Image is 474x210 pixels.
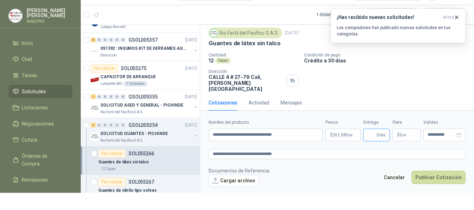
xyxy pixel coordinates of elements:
a: Por cotizarSOL055267Guantes de nitrilo tipo solvex [81,175,200,203]
span: Negociaciones [22,120,54,128]
div: 0 [108,94,114,99]
a: Configuración [8,189,72,203]
span: ahora [443,14,454,20]
p: Cantidad [209,53,298,57]
div: Cotizaciones [209,99,237,107]
span: Chat [22,55,32,63]
button: No Leídos [424,8,466,21]
h3: ¡Has recibido nuevas solicitudes! [337,14,440,20]
div: 0 [103,123,108,128]
button: Cancelar [380,171,409,184]
p: 12 [209,57,214,63]
a: Negociaciones [8,117,72,130]
img: Company Logo [91,104,99,112]
span: Inicio [22,39,33,47]
label: Validez [423,119,466,126]
span: 262.080 [333,133,353,137]
span: Remisiones [22,176,48,184]
p: GSOL005354 [129,123,158,128]
p: CAPACITOR DE ARRANQUE [100,74,156,80]
img: Company Logo [91,47,99,55]
p: 051392 : INSUMOS KIT DE DERRAMES AGOSTO 2025 [100,45,188,52]
p: Rio Fertil del Pacífico S.A.S. [100,109,143,115]
p: GSOL005357 [129,38,158,42]
span: Tareas [22,72,37,79]
p: SOLICITUD ASEO Y GENERAL - PICHINDE [100,102,183,109]
p: Documentos de Referencia [209,167,269,175]
div: 0 [120,123,126,128]
label: Flete [393,119,421,126]
a: Solicitudes [8,85,72,98]
div: Cajas [215,58,231,63]
span: $ [397,133,400,137]
p: IMSEPRO [27,19,72,23]
a: Órdenes de Compra [8,149,72,170]
p: Condición de pago [304,53,471,57]
div: Por cotizar [98,178,126,186]
div: 0 [114,94,120,99]
div: 0 [97,123,102,128]
div: Rio Fertil del Pacífico S.A.S. [209,28,282,38]
div: 0 [97,38,102,42]
p: SOLICITUD GUANTES - PICHINDE [100,130,168,137]
div: 0 [120,38,126,42]
img: Company Logo [91,132,99,141]
p: Rio Fertil del Pacífico S.A.S. [100,138,143,143]
p: Guantes de látex sin talco [209,40,280,47]
label: Nombre del producto [209,119,323,126]
p: Biocirculo [100,53,117,58]
img: Company Logo [91,75,99,84]
a: Por cotizarSOL055275[DATE] Company LogoCAPACITOR DE ARRANQUELafayette SAS1 Unidades [81,61,200,90]
a: 2 0 0 0 0 0 GSOL005354[DATE] Company LogoSOLICITUD GUANTES - PICHINDERio Fertil del Pacífico S.A.S. [91,121,198,143]
p: [DATE] [185,94,197,100]
div: 0 [108,38,114,42]
div: 12 Cajas [98,166,119,172]
span: Órdenes de Compra [22,152,66,168]
div: Actividad [249,99,269,107]
p: SOL055275 [121,66,146,71]
div: 0 [114,123,120,128]
p: Guantes de látex sin talco [98,159,149,165]
div: Por cotizar [91,64,118,73]
p: Guantes de nitrilo tipo solvex [98,187,156,194]
p: $262.080,84 [325,129,361,141]
p: [DATE] [285,30,299,36]
a: Por cotizarSOL055266Guantes de látex sin talco12 Cajas [81,147,200,175]
img: Company Logo [210,29,218,37]
span: Días [377,129,386,141]
p: $ 0,00 [393,129,421,141]
span: Cotizar [22,136,38,144]
div: 0 [97,94,102,99]
div: Por cotizar [98,149,126,158]
a: Licitaciones [8,101,72,114]
div: 0 [103,94,108,99]
span: ,00 [402,133,406,137]
p: [DATE] [185,37,197,43]
a: Inicio [8,36,72,50]
div: 8 [91,38,96,42]
span: 0 [400,133,406,137]
div: 0 [120,94,126,99]
img: Company Logo [9,9,22,22]
a: Tareas [8,69,72,82]
a: Chat [8,53,72,66]
p: Colegio Bennett [100,24,125,30]
div: 1 [91,94,96,99]
div: 0 [103,38,108,42]
a: 8 0 0 0 0 0 GSOL005357[DATE] Company Logo051392 : INSUMOS KIT DE DERRAMES AGOSTO 2025Biocirculo [91,36,198,58]
a: Cotizar [8,133,72,147]
p: [DATE] [185,65,197,72]
button: Publicar Cotización [412,171,466,184]
div: 2 [91,123,96,128]
div: 0 [108,123,114,128]
p: Crédito a 30 días [304,57,471,63]
button: ¡Has recibido nuevas solicitudes!ahora Los compradores han publicado nuevas solicitudes en tus ca... [331,8,466,43]
div: Mensajes [281,99,302,107]
a: 1 0 0 0 0 0 GSOL005355[DATE] Company LogoSOLICITUD ASEO Y GENERAL - PICHINDERio Fertil del Pacífi... [91,93,198,115]
p: SOL055266 [129,151,154,156]
span: Solicitudes [22,88,46,95]
p: Dirección [209,69,284,74]
p: Lafayette SAS [100,81,122,87]
p: Los compradores han publicado nuevas solicitudes en tus categorías. [337,25,460,37]
button: Cargar archivo [209,175,259,187]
